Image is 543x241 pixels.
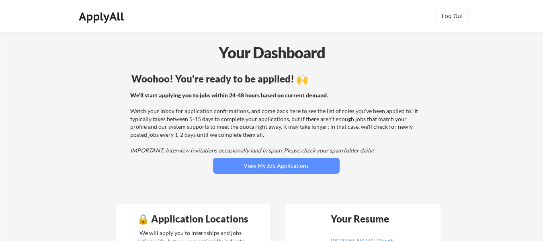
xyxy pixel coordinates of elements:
button: View My Job Applications [213,158,340,174]
strong: We'll start applying you to jobs within 24-48 hours based on current demand. [130,92,328,99]
div: Watch your inbox for application confirmations, and come back here to see the list of roles you'v... [130,91,420,154]
div: 🔒 Application Locations [118,214,268,224]
button: Log Out [436,8,469,24]
em: IMPORTANT: Interview invitations occasionally land in spam. Please check your spam folder daily! [130,147,374,154]
div: ApplyAll [79,10,126,23]
div: Your Resume [320,214,400,224]
div: Woohoo! You're ready to be applied! 🙌 [131,74,421,84]
div: Your Dashboard [1,41,543,64]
